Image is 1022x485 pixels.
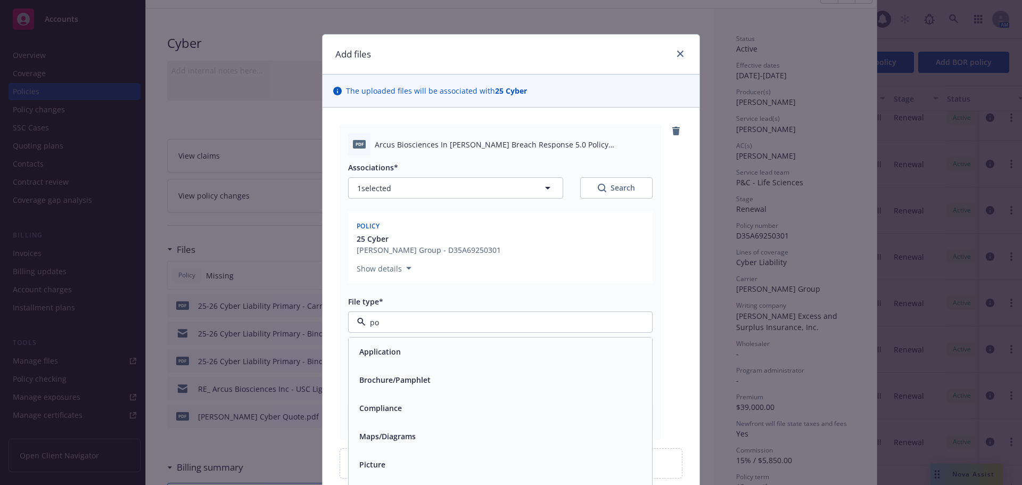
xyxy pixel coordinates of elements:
[359,431,416,442] button: Maps/Diagrams
[366,317,631,328] input: Filter by keyword
[359,402,402,414] button: Compliance
[348,297,383,307] span: File type*
[352,262,416,275] button: Show details
[359,374,431,385] button: Brochure/Pamphlet
[359,346,401,357] button: Application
